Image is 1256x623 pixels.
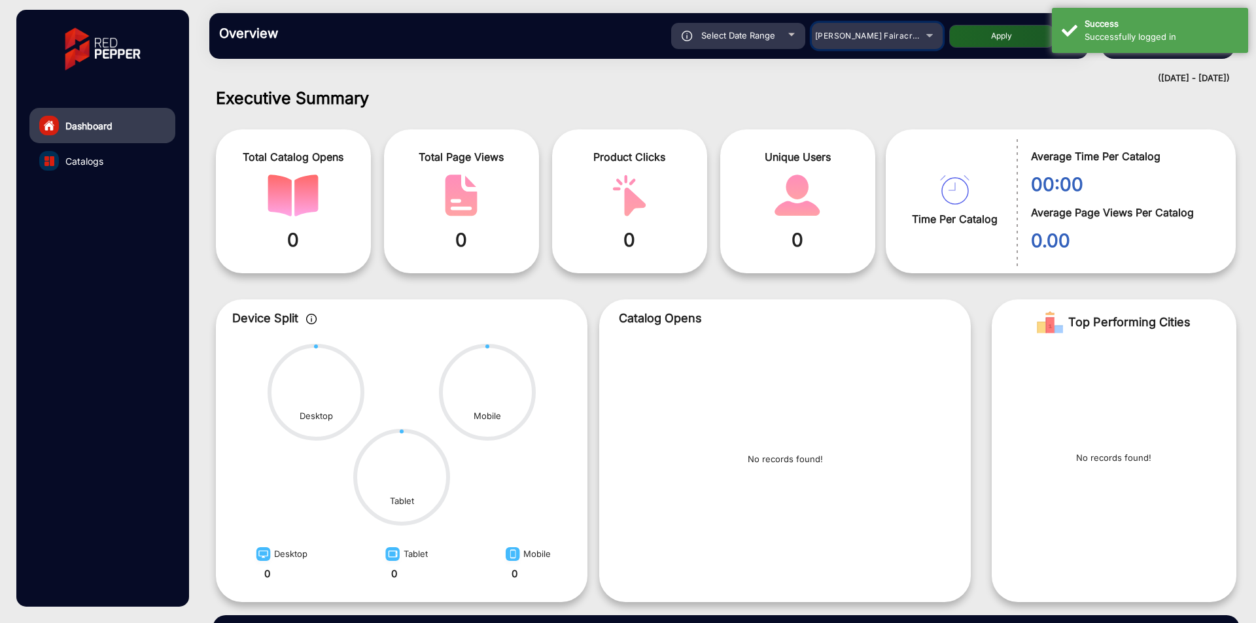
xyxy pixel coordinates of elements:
[381,543,428,567] div: Tablet
[300,410,333,423] div: Desktop
[226,226,361,254] span: 0
[65,119,113,133] span: Dashboard
[390,495,414,508] div: Tablet
[619,309,951,327] p: Catalog Opens
[682,31,693,41] img: icon
[44,156,54,166] img: catalog
[65,154,103,168] span: Catalogs
[1085,18,1238,31] div: Success
[394,226,529,254] span: 0
[730,149,865,165] span: Unique Users
[226,149,361,165] span: Total Catalog Opens
[29,143,175,178] a: Catalogs
[512,567,517,580] strong: 0
[1076,452,1151,465] p: No records found!
[604,175,655,216] img: catalog
[253,546,274,567] img: image
[253,543,307,567] div: Desktop
[29,108,175,143] a: Dashboard
[394,149,529,165] span: Total Page Views
[1031,171,1216,198] span: 00:00
[474,410,501,423] div: Mobile
[216,88,1236,108] h1: Executive Summary
[815,31,945,41] span: [PERSON_NAME] Fairacre Farms
[43,120,55,131] img: home
[1031,227,1216,254] span: 0.00
[436,175,487,216] img: catalog
[748,453,823,466] p: No records found!
[730,226,865,254] span: 0
[940,175,969,205] img: catalog
[219,25,402,41] h3: Overview
[232,311,298,325] span: Device Split
[1068,309,1191,335] span: Top Performing Cities
[264,567,270,580] strong: 0
[196,72,1230,85] div: ([DATE] - [DATE])
[381,546,404,567] img: image
[306,314,317,324] img: icon
[268,175,319,216] img: catalog
[1085,31,1238,44] div: Successfully logged in
[1031,148,1216,164] span: Average Time Per Catalog
[949,25,1054,48] button: Apply
[701,30,775,41] span: Select Date Range
[562,226,697,254] span: 0
[1037,309,1063,335] img: Rank image
[502,543,551,567] div: Mobile
[502,546,523,567] img: image
[56,16,150,82] img: vmg-logo
[562,149,697,165] span: Product Clicks
[1031,205,1216,220] span: Average Page Views Per Catalog
[391,567,397,580] strong: 0
[772,175,823,216] img: catalog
